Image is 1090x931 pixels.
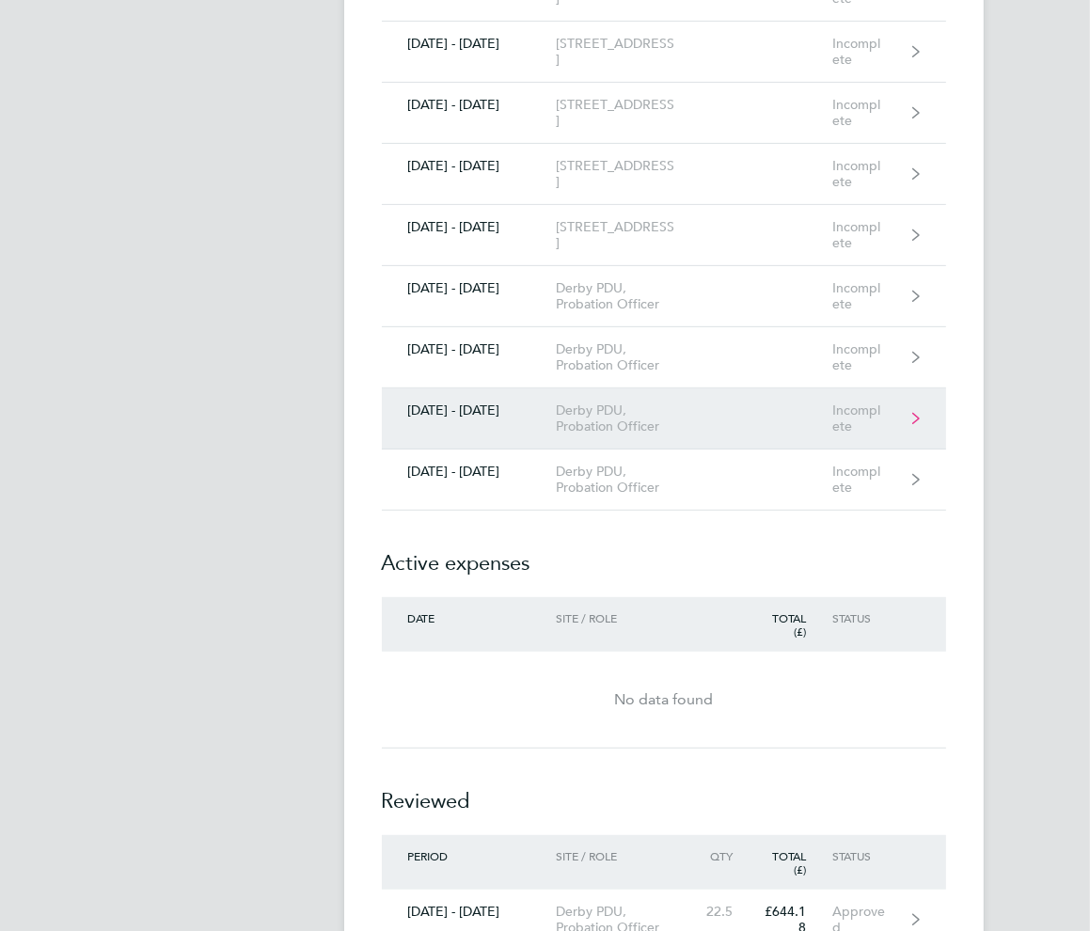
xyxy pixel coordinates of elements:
[703,849,760,876] div: Qty
[760,849,833,876] div: Total (£)
[833,280,912,312] div: Incomplete
[382,219,557,235] div: [DATE] - [DATE]
[557,36,703,68] div: [STREET_ADDRESS]
[557,402,703,434] div: Derby PDU, Probation Officer
[382,464,557,480] div: [DATE] - [DATE]
[833,464,912,496] div: Incomplete
[833,341,912,373] div: Incomplete
[760,611,833,638] div: Total (£)
[408,848,449,863] span: Period
[557,849,703,876] div: Site / Role
[833,611,912,638] div: Status
[833,219,912,251] div: Incomplete
[382,97,557,113] div: [DATE] - [DATE]
[382,388,946,450] a: [DATE] - [DATE]Derby PDU, Probation OfficerIncomplete
[382,749,946,835] h2: Reviewed
[557,97,703,129] div: [STREET_ADDRESS]
[557,158,703,190] div: [STREET_ADDRESS]
[382,158,557,174] div: [DATE] - [DATE]
[382,402,557,418] div: [DATE] - [DATE]
[833,849,912,876] div: Status
[557,464,703,496] div: Derby PDU, Probation Officer
[833,36,912,68] div: Incomplete
[382,511,946,597] h2: Active expenses
[703,904,760,920] div: 22.5
[382,327,946,388] a: [DATE] - [DATE]Derby PDU, Probation OfficerIncomplete
[382,688,946,711] div: No data found
[382,22,946,83] a: [DATE] - [DATE][STREET_ADDRESS]Incomplete
[833,97,912,129] div: Incomplete
[382,611,557,638] div: Date
[382,341,557,357] div: [DATE] - [DATE]
[382,144,946,205] a: [DATE] - [DATE][STREET_ADDRESS]Incomplete
[557,341,703,373] div: Derby PDU, Probation Officer
[382,280,557,296] div: [DATE] - [DATE]
[382,205,946,266] a: [DATE] - [DATE][STREET_ADDRESS]Incomplete
[557,611,703,638] div: Site / Role
[557,219,703,251] div: [STREET_ADDRESS]
[833,158,912,190] div: Incomplete
[833,402,912,434] div: Incomplete
[382,450,946,511] a: [DATE] - [DATE]Derby PDU, Probation OfficerIncomplete
[382,904,557,920] div: [DATE] - [DATE]
[382,36,557,52] div: [DATE] - [DATE]
[382,83,946,144] a: [DATE] - [DATE][STREET_ADDRESS]Incomplete
[557,280,703,312] div: Derby PDU, Probation Officer
[382,266,946,327] a: [DATE] - [DATE]Derby PDU, Probation OfficerIncomplete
